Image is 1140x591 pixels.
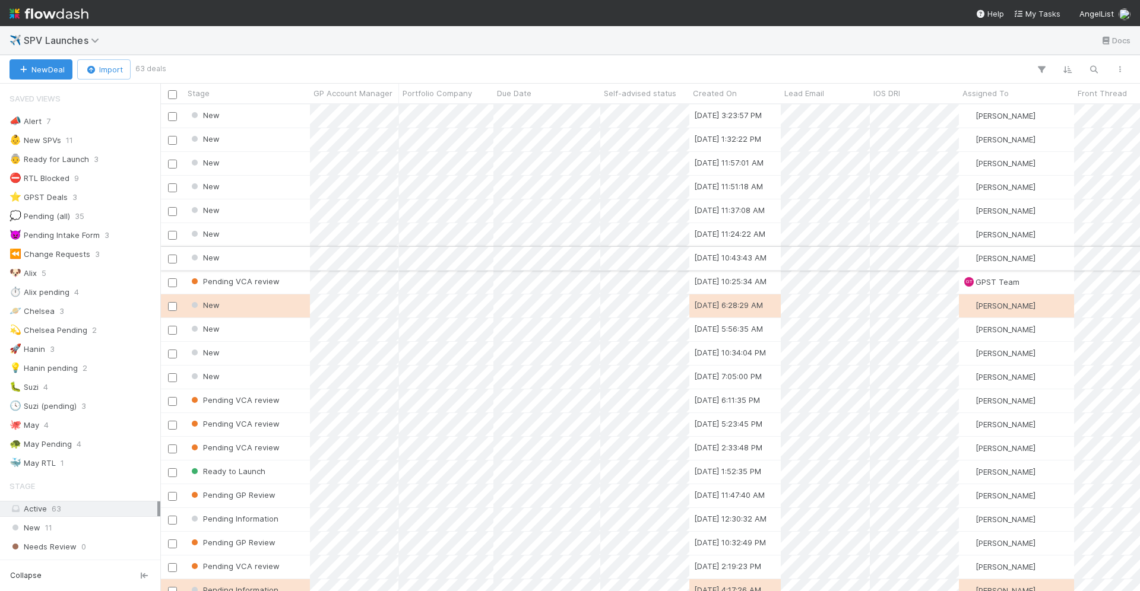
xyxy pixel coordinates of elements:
[189,157,220,169] div: New
[9,474,35,498] span: Stage
[964,513,1035,525] div: [PERSON_NAME]
[784,87,824,99] span: Lead Email
[44,418,49,433] span: 4
[81,399,86,414] span: 3
[168,207,177,216] input: Toggle Row Selected
[976,277,1019,287] span: GPST Team
[189,371,220,381] span: New
[976,372,1035,382] span: [PERSON_NAME]
[9,344,21,354] span: 🚀
[965,279,972,285] span: GT
[168,183,177,192] input: Toggle Row Selected
[694,465,761,477] div: [DATE] 1:52:35 PM
[964,537,1035,549] div: [PERSON_NAME]
[72,190,77,205] span: 3
[694,109,762,121] div: [DATE] 3:23:57 PM
[964,562,974,571] img: avatar_f2899df2-d2b9-483b-a052-ca3b1db2e5e2.png
[135,63,166,74] small: 63 deals
[9,230,21,240] span: 👿
[964,325,974,334] img: avatar_768cd48b-9260-4103-b3ef-328172ae0546.png
[75,209,84,224] span: 35
[168,397,177,406] input: Toggle Row Selected
[964,158,974,168] img: avatar_b0da76e8-8e9d-47e0-9b3e-1b93abf6f697.png
[1014,8,1060,20] a: My Tasks
[189,538,275,547] span: Pending GP Review
[964,300,1035,312] div: [PERSON_NAME]
[43,380,48,395] span: 4
[168,444,177,453] input: Toggle Row Selected
[9,87,61,110] span: Saved Views
[168,231,177,240] input: Toggle Row Selected
[1119,8,1130,20] img: avatar_c597f508-4d28-4c7c-92e0-bd2d0d338f8e.png
[694,133,761,145] div: [DATE] 1:32:22 PM
[9,382,21,392] span: 🐛
[189,323,220,335] div: New
[189,465,265,477] div: Ready to Launch
[694,513,767,525] div: [DATE] 12:30:32 AM
[168,302,177,311] input: Toggle Row Selected
[9,266,37,281] div: Alix
[189,182,220,191] span: New
[189,204,220,216] div: New
[52,504,61,513] span: 63
[189,133,220,145] div: New
[964,347,1035,359] div: [PERSON_NAME]
[9,501,157,516] div: Active
[9,363,21,373] span: 💡
[964,111,974,120] img: avatar_aa70801e-8de5-4477-ab9d-eb7c67de69c1.png
[9,249,21,259] span: ⏪
[964,135,974,144] img: avatar_04f2f553-352a-453f-b9fb-c6074dc60769.png
[9,171,69,186] div: RTL Blocked
[964,157,1035,169] div: [PERSON_NAME]
[9,380,39,395] div: Suzi
[9,457,21,468] span: 🐳
[168,160,177,169] input: Toggle Row Selected
[81,539,86,554] span: 0
[976,396,1035,405] span: [PERSON_NAME]
[964,252,1035,264] div: [PERSON_NAME]
[168,326,177,335] input: Toggle Row Selected
[694,536,766,548] div: [DATE] 10:32:49 PM
[168,539,177,548] input: Toggle Row Selected
[1100,33,1130,47] a: Docs
[976,491,1035,500] span: [PERSON_NAME]
[964,371,1035,383] div: [PERSON_NAME]
[189,275,280,287] div: Pending VCA review
[976,135,1035,144] span: [PERSON_NAME]
[976,538,1035,548] span: [PERSON_NAME]
[189,158,220,167] span: New
[189,347,220,358] div: New
[694,560,761,572] div: [DATE] 2:19:23 PM
[9,114,42,129] div: Alert
[964,561,1035,573] div: [PERSON_NAME]
[976,562,1035,571] span: [PERSON_NAME]
[873,87,900,99] span: IOS DRI
[9,247,90,262] div: Change Requests
[976,158,1035,168] span: [PERSON_NAME]
[694,394,760,406] div: [DATE] 6:11:35 PM
[964,323,1035,335] div: [PERSON_NAME]
[976,467,1035,476] span: [PERSON_NAME]
[694,180,763,192] div: [DATE] 11:51:18 AM
[168,516,177,525] input: Toggle Row Selected
[964,301,974,310] img: avatar_b18de8e2-1483-4e81-aa60-0a3d21592880.png
[964,348,974,358] img: avatar_b0da76e8-8e9d-47e0-9b3e-1b93abf6f697.png
[66,133,73,148] span: 11
[168,421,177,430] input: Toggle Row Selected
[189,418,280,430] div: Pending VCA review
[964,253,974,263] img: avatar_b0da76e8-8e9d-47e0-9b3e-1b93abf6f697.png
[168,90,177,99] input: Toggle All Rows Selected
[77,59,131,80] button: Import
[9,116,21,126] span: 📣
[9,437,72,452] div: May Pending
[168,492,177,501] input: Toggle Row Selected
[976,325,1035,334] span: [PERSON_NAME]
[964,491,974,500] img: avatar_9d20afb4-344c-4512-8880-fee77f5fe71b.png
[9,342,45,357] div: Hanin
[964,206,974,215] img: avatar_768cd48b-9260-4103-b3ef-328172ae0546.png
[9,135,21,145] span: 👶
[189,536,275,548] div: Pending GP Review
[83,361,87,376] span: 2
[157,558,160,573] span: 1
[9,133,61,148] div: New SPVs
